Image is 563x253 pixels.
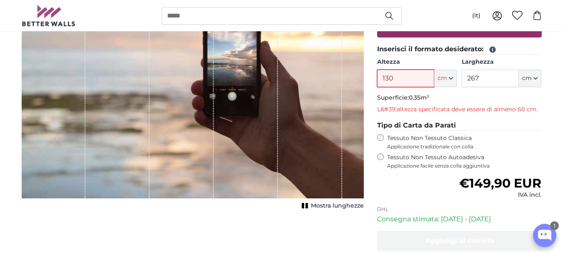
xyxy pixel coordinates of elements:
[377,231,542,251] button: Aggiungi al carrello
[387,163,542,169] span: Applicazione facile senza colla aggiuntiva
[387,134,542,150] label: Tessuto Non Tessuto Classica
[299,200,364,212] button: Mostra lunghezze
[377,94,542,102] p: Superficie:
[522,74,532,83] span: cm
[387,153,542,169] label: Tessuto Non Tessuto Autoadesiva
[377,58,457,66] label: Altezza
[434,70,457,87] button: cm
[377,214,542,224] p: Consegna stimata: [DATE] - [DATE]
[387,143,542,150] span: Applicazione tradizionale con colla
[377,206,542,213] p: DHL
[462,58,541,66] label: Larghezza
[519,70,541,87] button: cm
[409,94,429,101] span: 0.35m²
[377,105,542,114] p: L&#39;altezza specificata deve essere di almeno 60 cm.
[377,44,542,55] legend: Inserisci il formato desiderato:
[438,74,447,83] span: cm
[533,224,556,247] button: Open chatbox
[465,8,487,23] button: (it)
[377,120,542,131] legend: Tipo di Carta da Parati
[425,237,494,245] span: Aggiungi al carrello
[311,202,364,210] span: Mostra lunghezze
[550,221,559,230] div: 1
[459,175,541,191] span: €149,90 EUR
[22,5,76,26] img: Betterwalls
[459,191,541,199] div: IVA incl.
